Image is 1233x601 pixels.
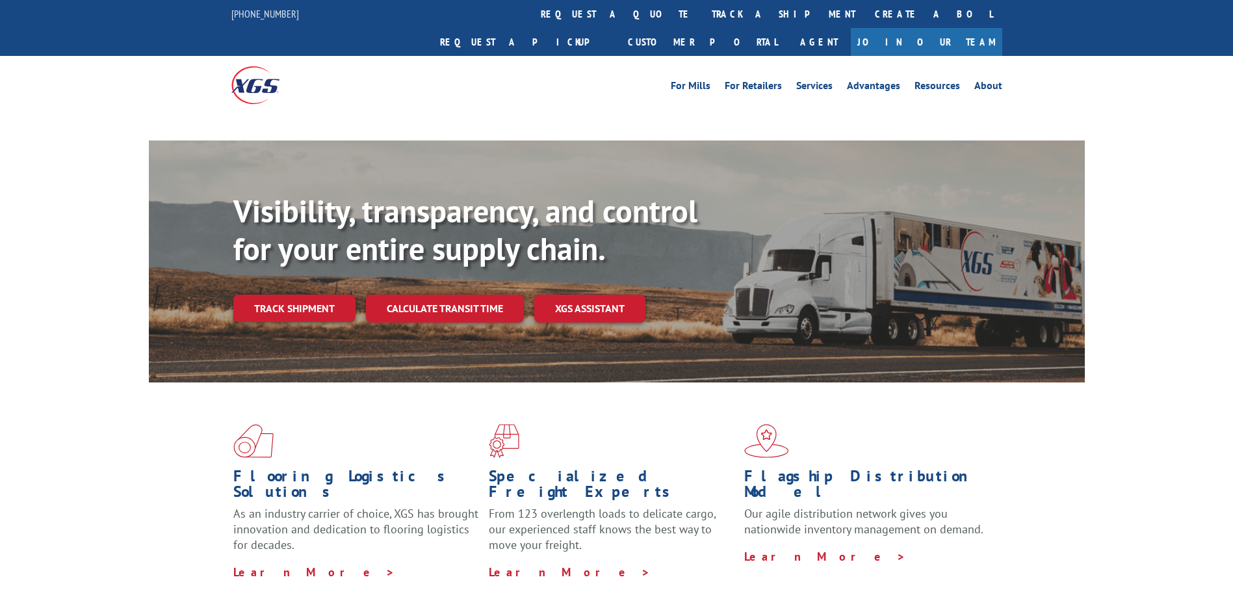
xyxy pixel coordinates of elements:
[233,191,697,269] b: Visibility, transparency, and control for your entire supply chain.
[233,468,479,506] h1: Flooring Logistics Solutions
[489,468,734,506] h1: Specialized Freight Experts
[851,28,1002,56] a: Join Our Team
[618,28,787,56] a: Customer Portal
[430,28,618,56] a: Request a pickup
[233,424,274,458] img: xgs-icon-total-supply-chain-intelligence-red
[366,295,524,323] a: Calculate transit time
[233,565,395,580] a: Learn More >
[744,549,906,564] a: Learn More >
[489,506,734,564] p: From 123 overlength loads to delicate cargo, our experienced staff knows the best way to move you...
[787,28,851,56] a: Agent
[489,424,519,458] img: xgs-icon-focused-on-flooring-red
[233,506,478,552] span: As an industry carrier of choice, XGS has brought innovation and dedication to flooring logistics...
[744,468,990,506] h1: Flagship Distribution Model
[233,295,356,322] a: Track shipment
[744,424,789,458] img: xgs-icon-flagship-distribution-model-red
[796,81,833,95] a: Services
[725,81,782,95] a: For Retailers
[231,7,299,20] a: [PHONE_NUMBER]
[974,81,1002,95] a: About
[489,565,651,580] a: Learn More >
[744,506,983,537] span: Our agile distribution network gives you nationwide inventory management on demand.
[671,81,710,95] a: For Mills
[915,81,960,95] a: Resources
[534,295,645,323] a: XGS ASSISTANT
[847,81,900,95] a: Advantages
